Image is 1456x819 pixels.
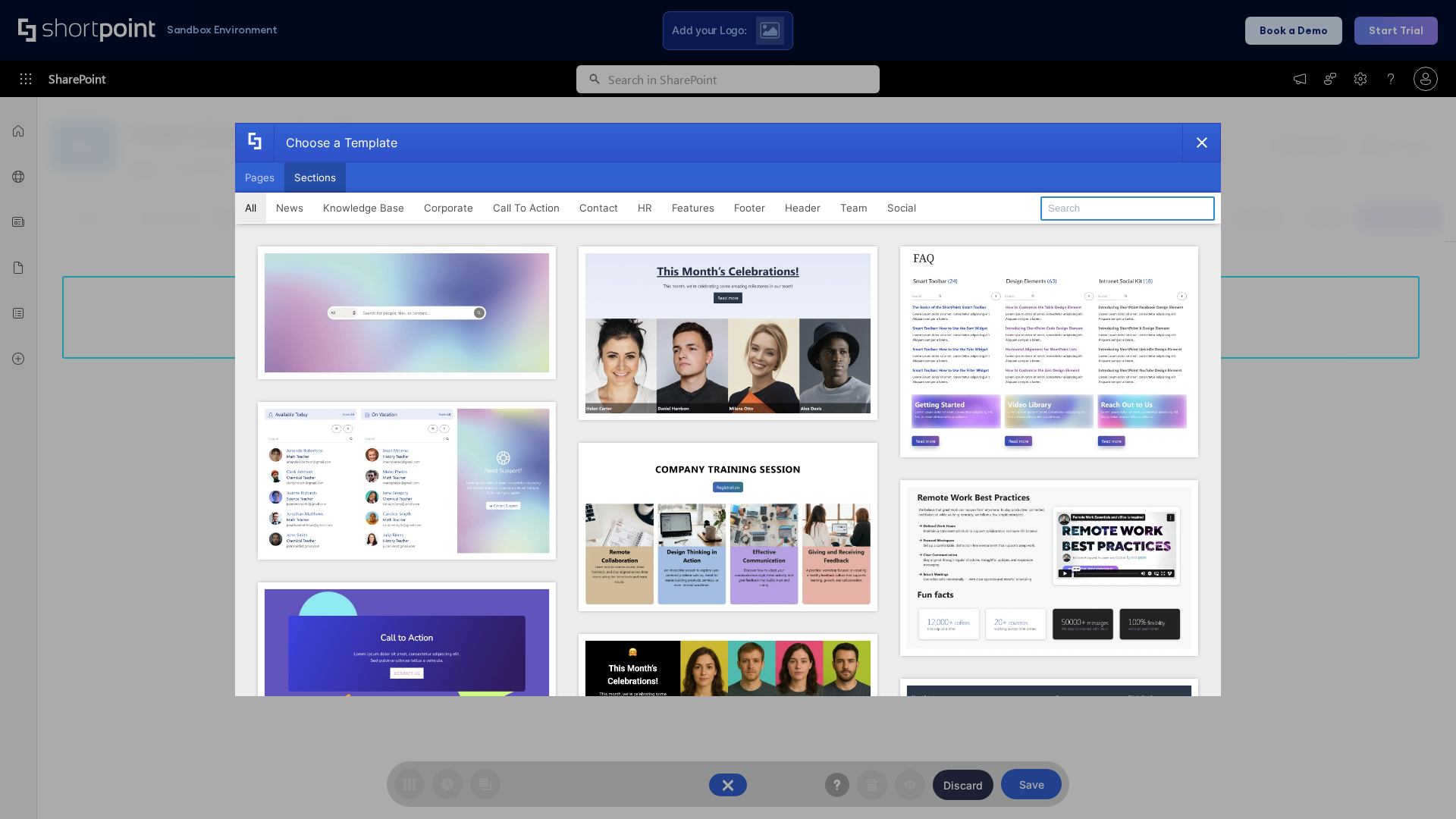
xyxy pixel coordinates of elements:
[830,193,877,223] button: Team
[266,193,313,223] button: News
[1040,196,1215,221] input: Search
[877,193,926,223] button: Social
[235,193,266,223] button: All
[724,193,775,223] button: Footer
[483,193,570,223] button: Call To Action
[1380,746,1456,819] iframe: Chat Widget
[628,193,662,223] button: HR
[662,193,724,223] button: Features
[775,193,830,223] button: Header
[235,123,1221,696] div: template selector
[414,193,483,223] button: Corporate
[274,124,397,162] div: Choose a Template
[313,193,414,223] button: Knowledge Base
[570,193,628,223] button: Contact
[235,162,284,193] button: Pages
[284,162,346,193] button: Sections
